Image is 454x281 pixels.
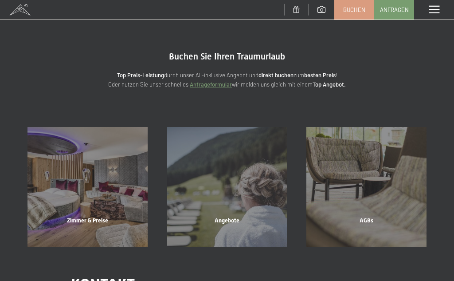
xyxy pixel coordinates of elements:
a: Buchung AGBs [297,127,436,247]
span: Buchen [343,6,365,14]
p: durch unser All-inklusive Angebot und zum ! Oder nutzen Sie unser schnelles wir melden uns gleich... [35,71,419,89]
span: Zimmer & Preise [67,217,108,224]
strong: besten Preis [304,71,336,79]
a: Buchen [335,0,374,19]
a: Buchung Angebote [157,127,297,247]
strong: Top Preis-Leistung [117,71,164,79]
a: Anfrageformular [190,81,232,88]
a: Buchung Zimmer & Preise [18,127,157,247]
a: Anfragen [375,0,414,19]
span: Angebote [215,217,239,224]
span: AGBs [360,217,373,224]
span: Buchen Sie Ihren Traumurlaub [169,51,285,62]
strong: Top Angebot. [313,81,346,88]
strong: direkt buchen [258,71,294,79]
span: Anfragen [380,6,409,14]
